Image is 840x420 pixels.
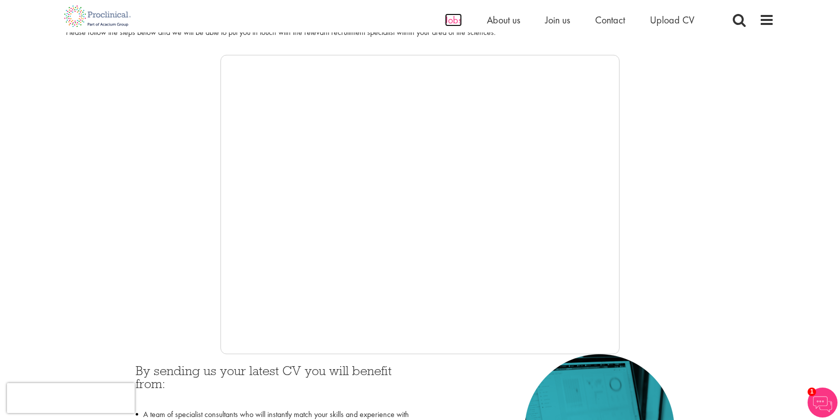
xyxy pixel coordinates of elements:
a: Jobs [445,13,462,26]
span: 1 [808,388,816,396]
h3: By sending us your latest CV you will benefit from: [136,364,413,404]
a: Upload CV [650,13,694,26]
a: Contact [595,13,625,26]
div: Please follow the steps below and we will be able to put you in touch with the relevant recruitme... [66,27,774,38]
img: Chatbot [808,388,838,418]
iframe: reCAPTCHA [7,383,135,413]
a: About us [487,13,520,26]
a: Join us [545,13,570,26]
